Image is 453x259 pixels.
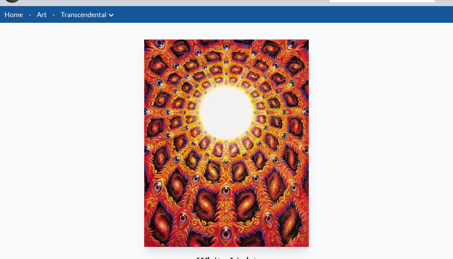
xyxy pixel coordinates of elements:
a: Art [37,9,47,20]
img: White-Light-1999-Alex-Grey-watermarked.jpg [144,39,309,247]
li: · [26,6,34,23]
li: · [50,6,58,23]
a: Transcendental [61,9,107,20]
a: Home [5,10,23,19]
